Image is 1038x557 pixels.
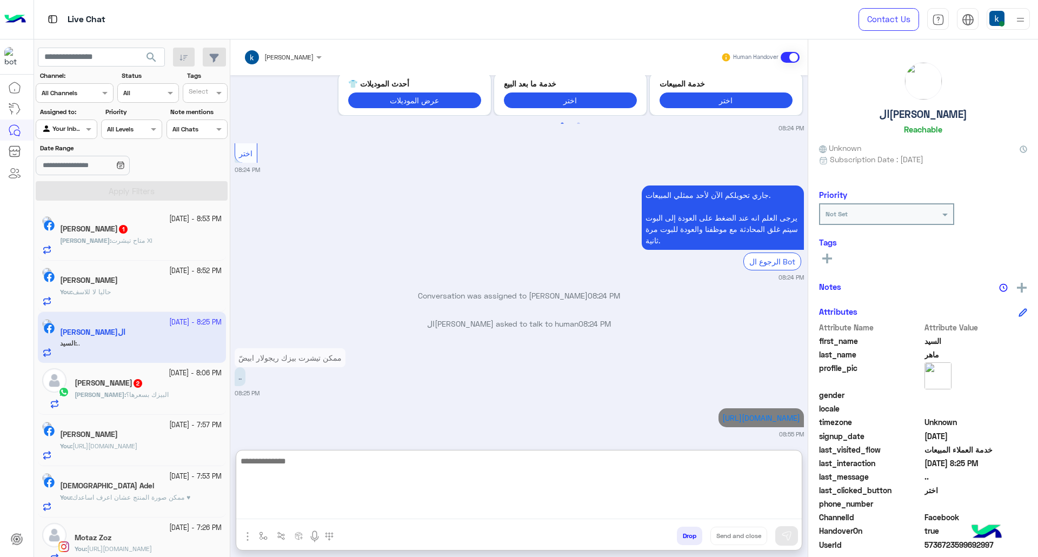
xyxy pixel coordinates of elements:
[778,273,804,282] small: 08:24 PM
[999,283,1008,292] img: notes
[968,514,1006,552] img: hulul-logo.png
[169,472,222,482] small: [DATE] - 7:53 PM
[819,512,922,523] span: ChannelId
[40,107,96,117] label: Assigned to:
[819,539,922,551] span: UserId
[44,220,55,231] img: Facebook
[308,530,321,543] img: send voice note
[819,362,922,387] span: profile_pic
[924,349,1028,360] span: ماهر
[44,271,55,282] img: Facebook
[75,545,85,553] span: You
[42,422,52,432] img: picture
[60,288,72,296] b: :
[722,413,800,422] a: [URL][DOMAIN_NAME]
[169,266,222,276] small: [DATE] - 8:52 PM
[111,236,152,244] span: متاح تيشرت Xl
[778,124,804,132] small: 08:24 PM
[60,442,72,450] b: :
[819,471,922,482] span: last_message
[348,92,481,108] button: عرض الموديلات
[72,442,137,450] span: https://eagle.com.eg/collections/perfums
[1017,283,1027,293] img: add
[781,531,792,541] img: send message
[295,532,303,540] img: create order
[819,498,922,509] span: phone_number
[138,48,165,71] button: search
[905,63,942,100] img: picture
[819,322,922,333] span: Attribute Name
[42,216,52,226] img: picture
[588,291,620,300] span: 08:24 PM
[60,442,71,450] span: You
[718,408,804,427] p: 19/9/2025, 8:55 PM
[60,276,118,285] h5: إبراهيم ناجح
[504,92,637,108] button: اختر
[60,430,118,439] h5: Ahmed Hassan
[75,545,87,553] b: :
[290,527,308,545] button: create order
[75,379,143,388] h5: Mohamed Fathy
[235,165,260,174] small: 08:24 PM
[325,532,334,541] img: make a call
[75,390,124,399] span: [PERSON_NAME]
[72,288,111,296] span: حاليا لا للاسف
[75,533,111,542] h5: Motaz Zoz
[169,368,222,379] small: [DATE] - 8:06 PM
[277,532,285,540] img: Trigger scenario
[924,471,1028,482] span: ..
[170,107,226,117] label: Note mentions
[44,477,55,488] img: Facebook
[58,387,69,397] img: WhatsApp
[743,253,801,270] div: الرجوع ال Bot
[255,527,272,545] button: select flow
[60,236,110,244] span: [PERSON_NAME]
[504,78,637,89] p: خدمة ما بعد البيع
[235,348,345,367] p: 19/9/2025, 8:25 PM
[272,527,290,545] button: Trigger scenario
[660,78,793,89] p: خدمة المبيعات
[819,142,861,154] span: Unknown
[4,47,24,67] img: 713415422032625
[557,118,568,129] button: 1 of 2
[819,190,847,200] h6: Priority
[145,51,158,64] span: search
[819,237,1027,247] h6: Tags
[924,512,1028,523] span: 0
[169,523,222,533] small: [DATE] - 7:26 PM
[830,154,923,165] span: Subscription Date : [DATE]
[924,416,1028,428] span: Unknown
[46,12,59,26] img: tab
[710,527,767,545] button: Send and close
[932,14,944,26] img: tab
[904,124,942,134] h6: Reachable
[819,430,922,442] span: signup_date
[924,444,1028,455] span: خدمة العملاء المبيعات
[819,349,922,360] span: last_name
[60,288,71,296] span: You
[105,107,161,117] label: Priority
[75,390,126,399] b: :
[60,481,154,490] h5: Islam Adel
[924,335,1028,347] span: السيد
[660,92,793,108] button: اختر
[819,389,922,401] span: gender
[642,185,804,250] p: 19/9/2025, 8:24 PM
[235,389,259,397] small: 08:25 PM
[126,390,169,399] span: البيزك بسعرها؟
[36,181,228,201] button: Apply Filters
[927,8,949,31] a: tab
[819,416,922,428] span: timezone
[578,319,611,328] span: 08:24 PM
[42,368,66,393] img: defaultAdmin.png
[924,457,1028,469] span: 2025-09-19T17:25:24.079Z
[819,282,841,291] h6: Notes
[573,118,584,129] button: 2 of 2
[924,430,1028,442] span: 2024-08-23T20:53:56.56Z
[819,403,922,414] span: locale
[187,87,208,99] div: Select
[68,12,105,27] p: Live Chat
[60,236,111,244] b: :
[169,214,222,224] small: [DATE] - 8:53 PM
[819,444,922,455] span: last_visited_flow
